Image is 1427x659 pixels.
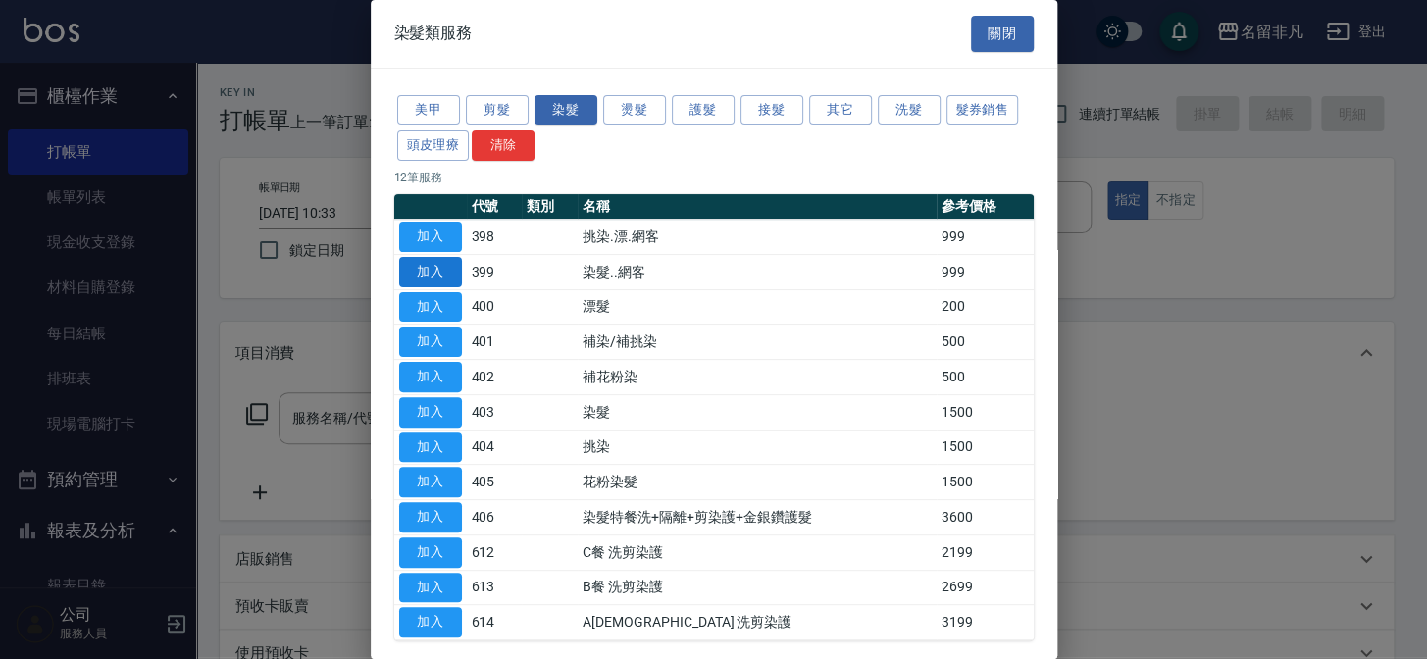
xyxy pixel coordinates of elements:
[937,325,1034,360] td: 500
[937,360,1034,395] td: 500
[399,467,462,497] button: 加入
[809,95,872,126] button: 其它
[578,430,936,465] td: 挑染
[578,254,936,289] td: 染髮..網客
[399,607,462,637] button: 加入
[397,130,470,161] button: 頭皮理療
[937,500,1034,535] td: 3600
[578,289,936,325] td: 漂髮
[399,362,462,392] button: 加入
[937,534,1034,570] td: 2199
[467,220,523,255] td: 398
[397,95,460,126] button: 美甲
[578,220,936,255] td: 挑染.漂.網客
[740,95,803,126] button: 接髮
[937,430,1034,465] td: 1500
[937,220,1034,255] td: 999
[467,289,523,325] td: 400
[578,605,936,640] td: A[DEMOGRAPHIC_DATA] 洗剪染護
[467,194,523,220] th: 代號
[467,430,523,465] td: 404
[937,465,1034,500] td: 1500
[535,95,597,126] button: 染髮
[399,502,462,532] button: 加入
[467,465,523,500] td: 405
[467,570,523,605] td: 613
[937,605,1034,640] td: 3199
[937,394,1034,430] td: 1500
[578,194,936,220] th: 名稱
[578,394,936,430] td: 染髮
[467,394,523,430] td: 403
[399,257,462,287] button: 加入
[399,537,462,568] button: 加入
[937,570,1034,605] td: 2699
[394,24,473,43] span: 染髮類服務
[399,573,462,603] button: 加入
[394,169,1034,186] p: 12 筆服務
[578,465,936,500] td: 花粉染髮
[937,194,1034,220] th: 參考價格
[946,95,1019,126] button: 髮券銷售
[971,16,1034,52] button: 關閉
[399,222,462,252] button: 加入
[578,534,936,570] td: C餐 洗剪染護
[399,397,462,428] button: 加入
[578,570,936,605] td: B餐 洗剪染護
[878,95,941,126] button: 洗髮
[467,605,523,640] td: 614
[578,325,936,360] td: 補染/補挑染
[937,289,1034,325] td: 200
[522,194,578,220] th: 類別
[603,95,666,126] button: 燙髮
[672,95,735,126] button: 護髮
[578,360,936,395] td: 補花粉染
[472,130,535,161] button: 清除
[399,432,462,463] button: 加入
[467,534,523,570] td: 612
[466,95,529,126] button: 剪髮
[399,292,462,323] button: 加入
[399,327,462,357] button: 加入
[467,500,523,535] td: 406
[578,500,936,535] td: 染髮特餐洗+隔離+剪染護+金銀鑽護髮
[937,254,1034,289] td: 999
[467,254,523,289] td: 399
[467,325,523,360] td: 401
[467,360,523,395] td: 402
